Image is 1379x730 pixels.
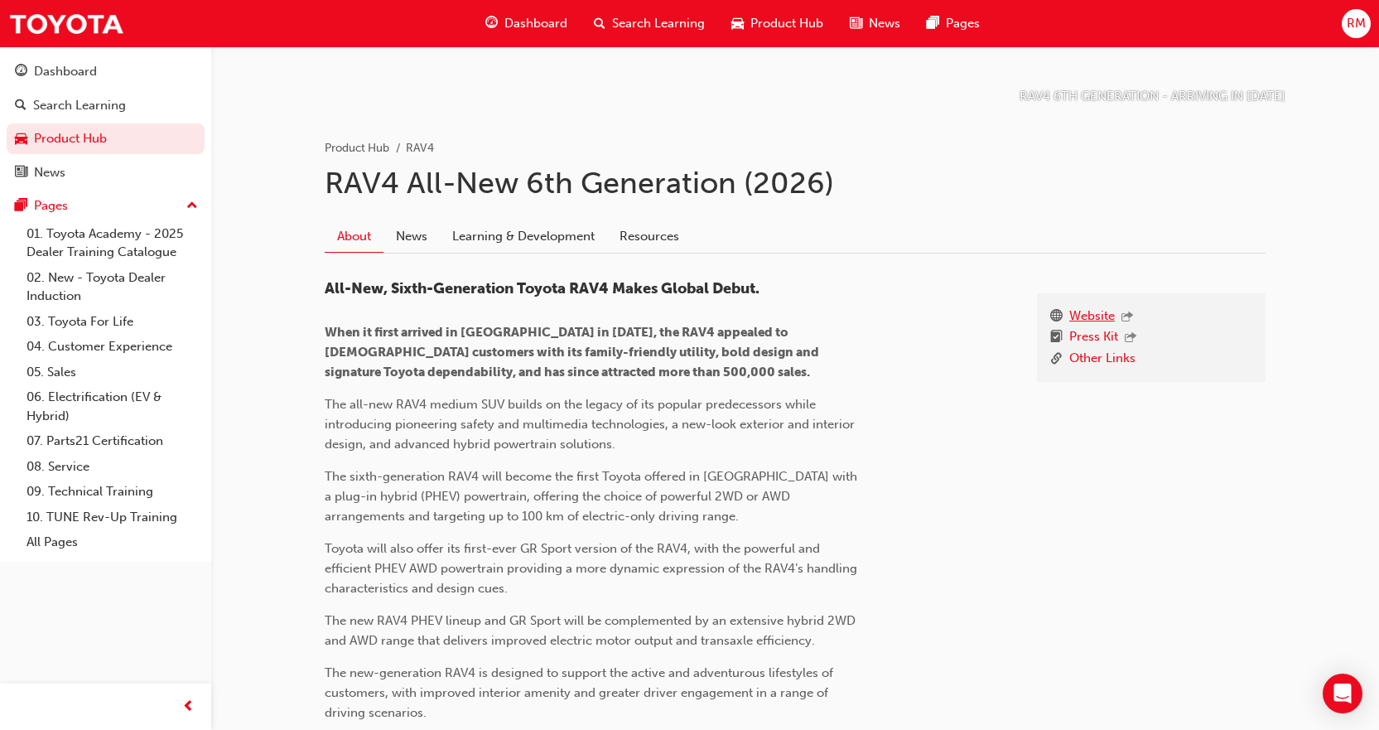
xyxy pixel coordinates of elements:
[20,309,205,335] a: 03. Toyota For Life
[946,14,980,33] span: Pages
[7,56,205,87] a: Dashboard
[594,13,605,34] span: search-icon
[718,7,837,41] a: car-iconProduct Hub
[837,7,914,41] a: news-iconNews
[607,220,692,252] a: Resources
[325,279,759,297] span: All-New, Sixth-Generation Toyota RAV4 Makes Global Debut.
[7,157,205,188] a: News
[1020,87,1285,106] p: RAV4 6TH GENERATION - ARRIVING IN [DATE]
[914,7,993,41] a: pages-iconPages
[325,397,858,452] span: The all-new RAV4 medium SUV builds on the legacy of its popular predecessors while introducing pi...
[20,479,205,505] a: 09. Technical Training
[33,96,126,115] div: Search Learning
[34,163,65,182] div: News
[1069,349,1136,370] a: Other Links
[1347,14,1366,33] span: RM
[20,360,205,385] a: 05. Sales
[7,191,205,221] button: Pages
[1342,9,1371,38] button: RM
[15,199,27,214] span: pages-icon
[325,613,859,648] span: The new RAV4 PHEV lineup and GR Sport will be complemented by an extensive hybrid 2WD and AWD ran...
[20,334,205,360] a: 04. Customer Experience
[20,529,205,555] a: All Pages
[1125,331,1136,346] span: outbound-icon
[20,384,205,428] a: 06. Electrification (EV & Hybrid)
[8,5,124,42] img: Trak
[325,541,861,596] span: Toyota will also offer its first-ever GR Sport version of the RAV4, with the powerful and efficie...
[7,90,205,121] a: Search Learning
[504,14,567,33] span: Dashboard
[325,141,389,155] a: Product Hub
[325,325,822,380] span: When it first arrived in [GEOGRAPHIC_DATA] in [DATE], the RAV4 appealed to [DEMOGRAPHIC_DATA] cus...
[731,13,744,34] span: car-icon
[485,13,498,34] span: guage-icon
[869,14,900,33] span: News
[472,7,581,41] a: guage-iconDashboard
[34,62,97,81] div: Dashboard
[325,220,383,253] a: About
[1121,311,1133,325] span: outbound-icon
[186,196,198,217] span: up-icon
[440,220,607,252] a: Learning & Development
[1050,327,1063,349] span: booktick-icon
[34,196,68,215] div: Pages
[20,454,205,480] a: 08. Service
[20,428,205,454] a: 07. Parts21 Certification
[612,14,705,33] span: Search Learning
[1050,307,1063,328] span: www-icon
[15,132,27,147] span: car-icon
[20,505,205,530] a: 10. TUNE Rev-Up Training
[7,53,205,191] button: DashboardSearch LearningProduct HubNews
[15,166,27,181] span: news-icon
[850,13,862,34] span: news-icon
[15,99,27,114] span: search-icon
[1050,349,1063,370] span: link-icon
[325,165,1266,201] h1: RAV4 All-New 6th Generation (2026)
[182,697,195,718] span: prev-icon
[325,665,837,720] span: The new-generation RAV4 is designed to support the active and adventurous lifestyles of customers...
[20,221,205,265] a: 01. Toyota Academy - 2025 Dealer Training Catalogue
[1323,674,1362,713] div: Open Intercom Messenger
[1069,307,1115,328] a: Website
[406,139,434,158] li: RAV4
[927,13,939,34] span: pages-icon
[20,265,205,309] a: 02. New - Toyota Dealer Induction
[15,65,27,80] span: guage-icon
[750,14,823,33] span: Product Hub
[7,123,205,154] a: Product Hub
[325,469,861,524] span: The sixth-generation RAV4 will become the first Toyota offered in [GEOGRAPHIC_DATA] with a plug-i...
[581,7,718,41] a: search-iconSearch Learning
[383,220,440,252] a: News
[1069,327,1118,349] a: Press Kit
